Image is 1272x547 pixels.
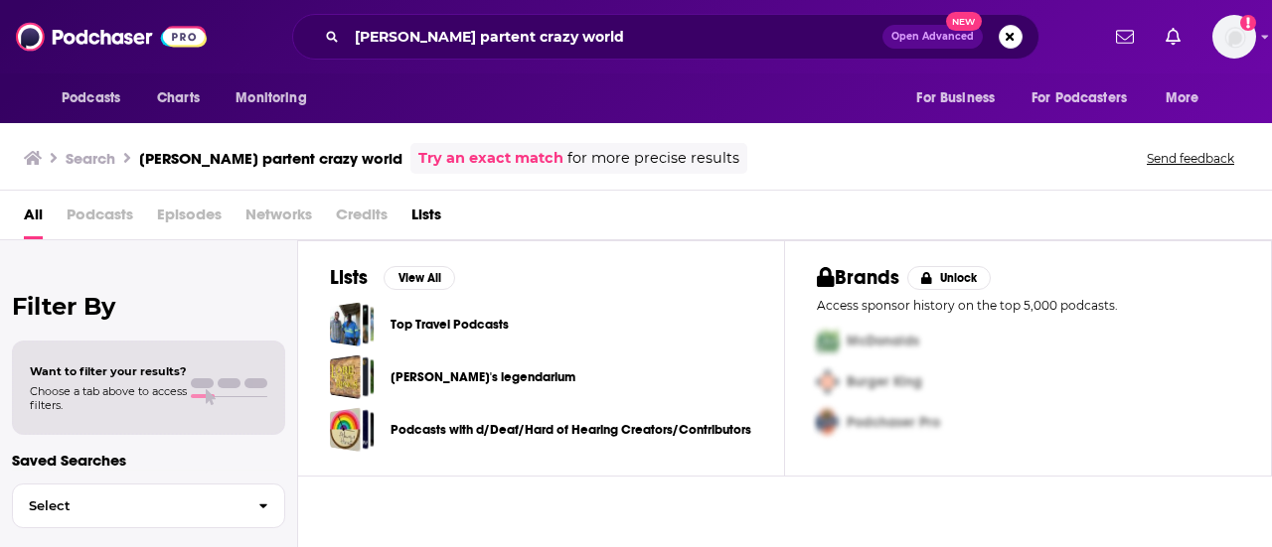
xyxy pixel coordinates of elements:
a: Podcasts with d/Deaf/Hard of Hearing Creators/Contributors [330,407,375,452]
a: ListsView All [330,265,455,290]
a: [PERSON_NAME]'s legendarium [391,366,575,388]
input: Search podcasts, credits, & more... [347,21,882,53]
span: Logged in as WPubPR1 [1212,15,1256,59]
span: McDonalds [847,333,919,349]
a: Podcasts with d/Deaf/Hard of Hearing Creators/Contributors [391,419,751,441]
a: Top Travel Podcasts [391,314,509,336]
span: New [946,12,982,31]
h3: Search [66,149,115,168]
img: First Pro Logo [809,321,847,361]
a: Top Travel Podcasts [330,302,375,346]
span: Episodes [157,199,222,239]
button: open menu [902,79,1020,117]
h2: Brands [817,265,899,290]
button: Unlock [907,266,992,290]
div: Search podcasts, credits, & more... [292,14,1039,60]
span: Select [13,499,242,512]
span: Credits [336,199,388,239]
a: Show notifications dropdown [1158,20,1189,54]
span: Charts [157,84,200,112]
img: Second Pro Logo [809,361,847,402]
span: More [1166,84,1199,112]
p: Access sponsor history on the top 5,000 podcasts. [817,298,1239,313]
a: Tolkien's legendarium [330,354,375,399]
a: All [24,199,43,239]
span: Networks [245,199,312,239]
h2: Filter By [12,292,285,321]
button: open menu [1152,79,1224,117]
span: Podchaser Pro [847,414,940,431]
a: Lists [411,199,441,239]
button: Select [12,483,285,528]
button: Show profile menu [1212,15,1256,59]
span: Choose a tab above to access filters. [30,384,187,412]
span: Want to filter your results? [30,364,187,378]
button: View All [384,266,455,290]
button: Send feedback [1141,150,1240,167]
span: for more precise results [567,147,739,170]
span: Open Advanced [891,32,974,42]
span: For Podcasters [1032,84,1127,112]
button: open menu [48,79,146,117]
span: Monitoring [236,84,306,112]
svg: Add a profile image [1240,15,1256,31]
img: Third Pro Logo [809,402,847,443]
img: User Profile [1212,15,1256,59]
button: open menu [222,79,332,117]
img: Podchaser - Follow, Share and Rate Podcasts [16,18,207,56]
h2: Lists [330,265,368,290]
h3: [PERSON_NAME] partent crazy world [139,149,402,168]
a: Charts [144,79,212,117]
button: open menu [1019,79,1156,117]
span: Burger King [847,373,922,390]
a: Try an exact match [418,147,563,170]
button: Open AdvancedNew [882,25,983,49]
span: Podcasts [62,84,120,112]
span: For Business [916,84,995,112]
span: Podcasts [67,199,133,239]
a: Show notifications dropdown [1108,20,1142,54]
p: Saved Searches [12,451,285,470]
